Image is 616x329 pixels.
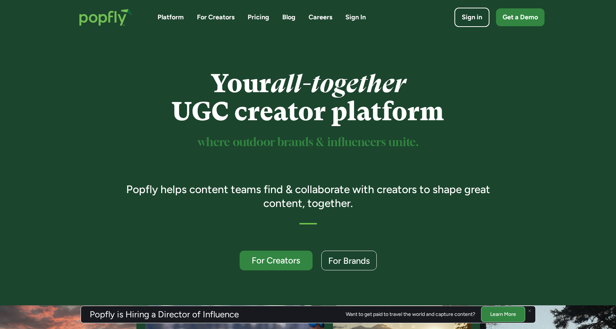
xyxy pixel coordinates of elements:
[309,13,332,22] a: Careers
[197,13,235,22] a: For Creators
[72,1,140,33] a: home
[345,13,366,22] a: Sign In
[271,69,406,98] em: all-together
[198,137,419,148] sup: where outdoor brands & influencers unite.
[158,13,184,22] a: Platform
[481,306,525,322] a: Learn More
[496,8,545,26] a: Get a Demo
[454,8,489,27] a: Sign in
[240,251,313,270] a: For Creators
[462,13,482,22] div: Sign in
[116,70,500,126] h1: Your UGC creator platform
[346,312,475,317] div: Want to get paid to travel the world and capture content?
[321,251,377,270] a: For Brands
[90,310,239,319] h3: Popfly is Hiring a Director of Influence
[503,13,538,22] div: Get a Demo
[248,13,269,22] a: Pricing
[328,256,370,265] div: For Brands
[246,256,306,265] div: For Creators
[116,183,500,210] h3: Popfly helps content teams find & collaborate with creators to shape great content, together.
[282,13,295,22] a: Blog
